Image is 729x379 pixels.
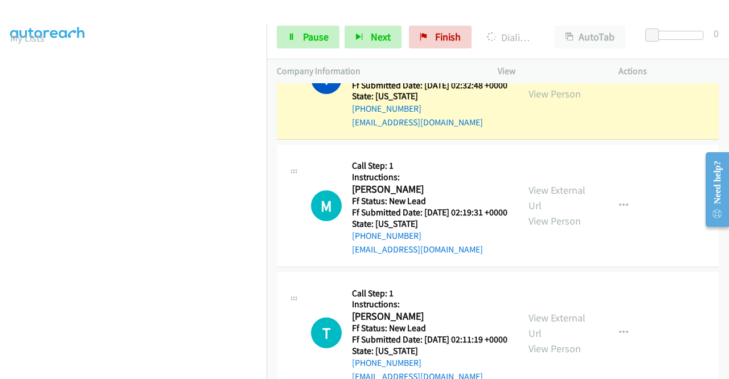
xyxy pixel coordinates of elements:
[352,172,507,183] h5: Instructions:
[352,288,507,299] h5: Call Step: 1
[345,26,402,48] button: Next
[277,64,477,78] p: Company Information
[352,310,507,323] h2: [PERSON_NAME]
[555,26,625,48] button: AutoTab
[277,26,339,48] a: Pause
[352,334,507,345] h5: Ff Submitted Date: [DATE] 02:11:19 +0000
[311,317,342,348] div: The call is yet to be attempted
[529,87,581,100] a: View Person
[352,345,507,357] h5: State: [US_STATE]
[498,64,598,78] p: View
[10,31,44,44] a: My Lists
[697,144,729,235] iframe: Resource Center
[487,30,534,45] p: Dialing [PERSON_NAME]
[371,30,391,43] span: Next
[435,30,461,43] span: Finish
[311,190,342,221] div: The call is yet to be attempted
[529,311,585,340] a: View External Url
[529,214,581,227] a: View Person
[352,80,507,91] h5: Ff Submitted Date: [DATE] 02:32:48 +0000
[352,195,507,207] h5: Ff Status: New Lead
[352,160,507,172] h5: Call Step: 1
[311,317,342,348] h1: T
[303,30,329,43] span: Pause
[352,117,483,128] a: [EMAIL_ADDRESS][DOMAIN_NAME]
[352,183,507,196] h2: [PERSON_NAME]
[352,103,421,114] a: [PHONE_NUMBER]
[352,207,507,218] h5: Ff Submitted Date: [DATE] 02:19:31 +0000
[311,190,342,221] h1: M
[529,342,581,355] a: View Person
[352,244,483,255] a: [EMAIL_ADDRESS][DOMAIN_NAME]
[651,31,703,40] div: Delay between calls (in seconds)
[529,184,585,212] a: View External Url
[714,26,719,41] div: 0
[352,218,507,230] h5: State: [US_STATE]
[352,230,421,241] a: [PHONE_NUMBER]
[352,299,507,310] h5: Instructions:
[619,64,719,78] p: Actions
[352,91,507,102] h5: State: [US_STATE]
[409,26,472,48] a: Finish
[352,357,421,368] a: [PHONE_NUMBER]
[352,323,507,334] h5: Ff Status: New Lead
